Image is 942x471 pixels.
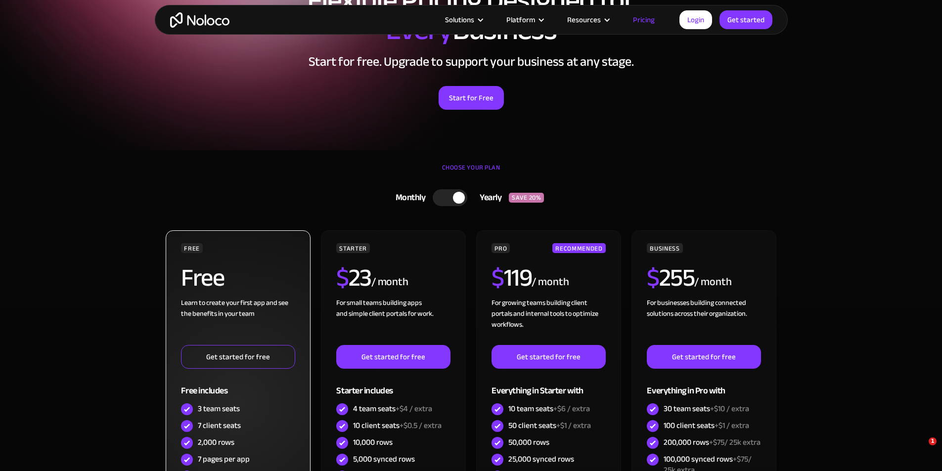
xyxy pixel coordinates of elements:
[492,255,504,301] span: $
[719,10,772,29] a: Get started
[396,401,432,416] span: +$4 / extra
[647,243,682,253] div: BUSINESS
[353,420,442,431] div: 10 client seats
[336,265,371,290] h2: 23
[647,345,761,369] a: Get started for free
[744,375,942,444] iframe: Intercom notifications message
[508,437,549,448] div: 50,000 rows
[400,418,442,433] span: +$0.5 / extra
[336,345,450,369] a: Get started for free
[170,12,229,28] a: home
[181,369,295,401] div: Free includes
[567,13,601,26] div: Resources
[532,274,569,290] div: / month
[553,401,590,416] span: +$6 / extra
[492,298,605,345] div: For growing teams building client portals and internal tools to optimize workflows.
[492,369,605,401] div: Everything in Starter with
[552,243,605,253] div: RECOMMENDED
[929,437,937,445] span: 1
[336,298,450,345] div: For small teams building apps and simple client portals for work. ‍
[508,420,591,431] div: 50 client seats
[181,243,203,253] div: FREE
[336,369,450,401] div: Starter includes
[445,13,474,26] div: Solutions
[494,13,555,26] div: Platform
[647,265,694,290] h2: 255
[165,54,778,69] h2: Start for free. Upgrade to support your business at any stage.
[709,435,761,450] span: +$75/ 25k extra
[198,420,241,431] div: 7 client seats
[508,403,590,414] div: 10 team seats
[647,298,761,345] div: For businesses building connected solutions across their organization. ‍
[198,454,250,465] div: 7 pages per app
[383,190,433,205] div: Monthly
[336,255,349,301] span: $
[181,265,224,290] h2: Free
[508,454,574,465] div: 25,000 synced rows
[647,255,659,301] span: $
[371,274,408,290] div: / month
[664,437,761,448] div: 200,000 rows
[694,274,731,290] div: / month
[664,403,749,414] div: 30 team seats
[353,437,393,448] div: 10,000 rows
[664,420,749,431] div: 100 client seats
[715,418,749,433] span: +$1 / extra
[433,13,494,26] div: Solutions
[647,369,761,401] div: Everything in Pro with
[165,160,778,185] div: CHOOSE YOUR PLAN
[198,437,234,448] div: 2,000 rows
[679,10,712,29] a: Login
[492,265,532,290] h2: 119
[198,403,240,414] div: 3 team seats
[710,401,749,416] span: +$10 / extra
[439,86,504,110] a: Start for Free
[556,418,591,433] span: +$1 / extra
[492,243,510,253] div: PRO
[467,190,509,205] div: Yearly
[555,13,621,26] div: Resources
[181,345,295,369] a: Get started for free
[353,454,415,465] div: 5,000 synced rows
[621,13,667,26] a: Pricing
[181,298,295,345] div: Learn to create your first app and see the benefits in your team ‍
[509,193,544,203] div: SAVE 20%
[336,243,369,253] div: STARTER
[506,13,535,26] div: Platform
[492,345,605,369] a: Get started for free
[353,403,432,414] div: 4 team seats
[908,437,932,461] iframe: Intercom live chat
